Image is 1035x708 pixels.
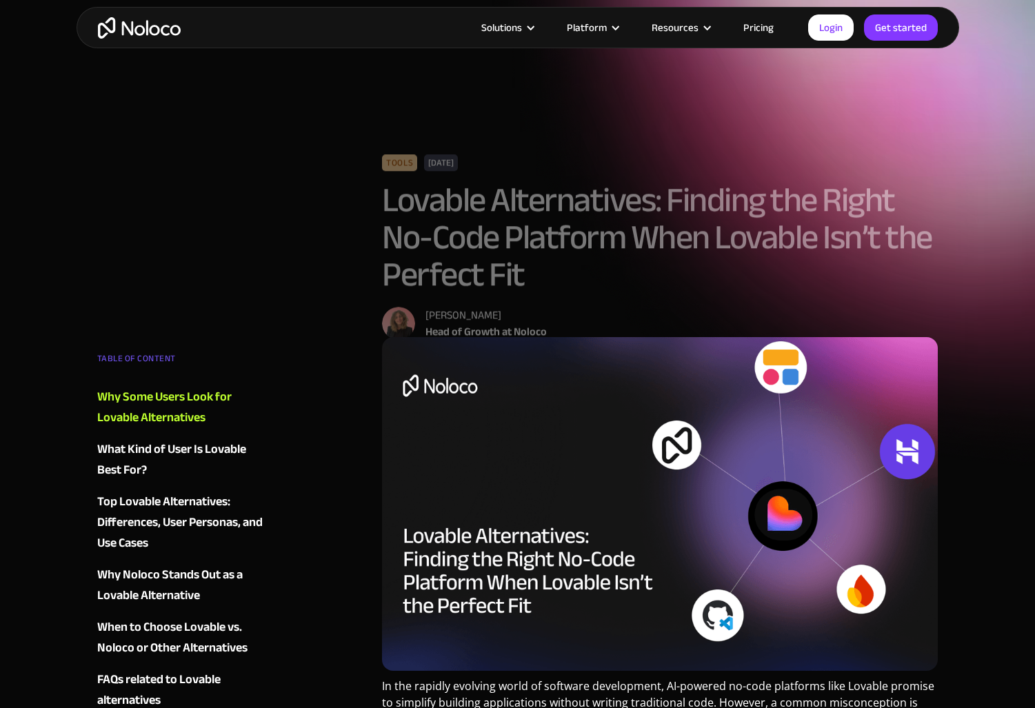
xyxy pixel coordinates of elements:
[425,323,547,340] div: Head of Growth at Noloco
[382,181,938,293] h1: Lovable Alternatives: Finding the Right No-Code Platform When Lovable Isn’t the Perfect Fit
[382,154,417,171] div: Tools
[97,617,264,658] a: When to Choose Lovable vs. Noloco or Other Alternatives
[550,19,634,37] div: Platform
[424,154,458,171] div: [DATE]
[652,19,699,37] div: Resources
[97,565,264,606] a: Why Noloco Stands Out as a Lovable Alternative
[97,439,264,481] a: What Kind of User Is Lovable Best For?
[425,307,547,323] div: [PERSON_NAME]
[726,19,791,37] a: Pricing
[98,17,181,39] a: home
[481,19,522,37] div: Solutions
[464,19,550,37] div: Solutions
[567,19,607,37] div: Platform
[864,14,938,41] a: Get started
[97,387,264,428] a: Why Some Users Look for Lovable Alternatives
[97,348,264,376] div: TABLE OF CONTENT
[97,492,264,554] a: Top Lovable Alternatives: Differences, User Personas, and Use Cases‍
[634,19,726,37] div: Resources
[808,14,854,41] a: Login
